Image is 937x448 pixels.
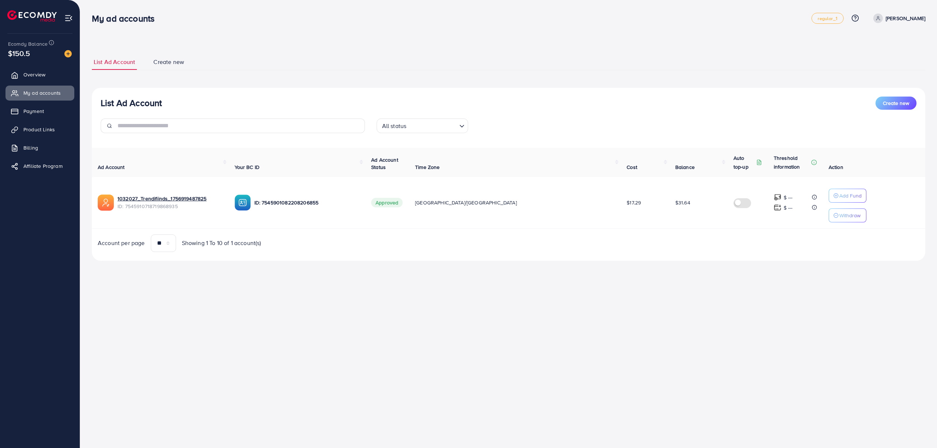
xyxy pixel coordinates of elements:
[153,58,184,66] span: Create new
[8,40,48,48] span: Ecomdy Balance
[886,14,925,23] p: [PERSON_NAME]
[23,162,63,170] span: Affiliate Program
[7,10,57,22] img: logo
[5,104,74,118] a: Payment
[627,199,641,206] span: $17.29
[98,163,125,171] span: Ad Account
[64,50,72,57] img: image
[733,154,755,171] p: Auto top-up
[23,71,45,78] span: Overview
[906,415,932,443] iframe: Chat
[829,208,866,222] button: Withdraw
[235,195,251,211] img: ic-ba-acc.ded83a64.svg
[415,163,440,171] span: Time Zone
[774,154,810,171] p: Threshold information
[94,58,135,66] span: List Ad Account
[23,144,38,151] span: Billing
[784,193,793,202] p: $ ---
[627,163,637,171] span: Cost
[377,118,468,133] div: Search for option
[23,126,55,133] span: Product Links
[675,163,695,171] span: Balance
[870,14,925,23] a: [PERSON_NAME]
[839,191,862,200] p: Add Fund
[774,193,781,201] img: top-up amount
[371,198,403,207] span: Approved
[5,159,74,173] a: Affiliate Program
[5,67,74,82] a: Overview
[98,195,114,211] img: ic-ads-acc.e4c84228.svg
[883,99,909,107] span: Create new
[5,122,74,137] a: Product Links
[98,239,145,247] span: Account per page
[5,140,74,155] a: Billing
[254,198,360,207] p: ID: 7545901082208206855
[23,89,61,97] span: My ad accounts
[117,195,223,202] a: 1032027_Trendifiinds_1756919487825
[415,199,517,206] span: [GEOGRAPHIC_DATA]/[GEOGRAPHIC_DATA]
[818,16,837,21] span: regular_1
[774,204,781,211] img: top-up amount
[784,203,793,212] p: $ ---
[829,189,866,203] button: Add Fund
[23,108,44,115] span: Payment
[117,195,223,210] div: <span class='underline'>1032027_Trendifiinds_1756919487825</span></br>7545910718719868935
[381,121,408,131] span: All status
[371,156,398,171] span: Ad Account Status
[839,211,861,220] p: Withdraw
[182,239,261,247] span: Showing 1 To 10 of 1 account(s)
[876,97,917,110] button: Create new
[92,13,160,24] h3: My ad accounts
[408,119,456,131] input: Search for option
[811,13,843,24] a: regular_1
[8,48,30,59] span: $150.5
[235,163,260,171] span: Your BC ID
[117,203,223,210] span: ID: 7545910718719868935
[5,86,74,100] a: My ad accounts
[829,163,843,171] span: Action
[101,98,162,108] h3: List Ad Account
[64,14,73,22] img: menu
[675,199,690,206] span: $31.64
